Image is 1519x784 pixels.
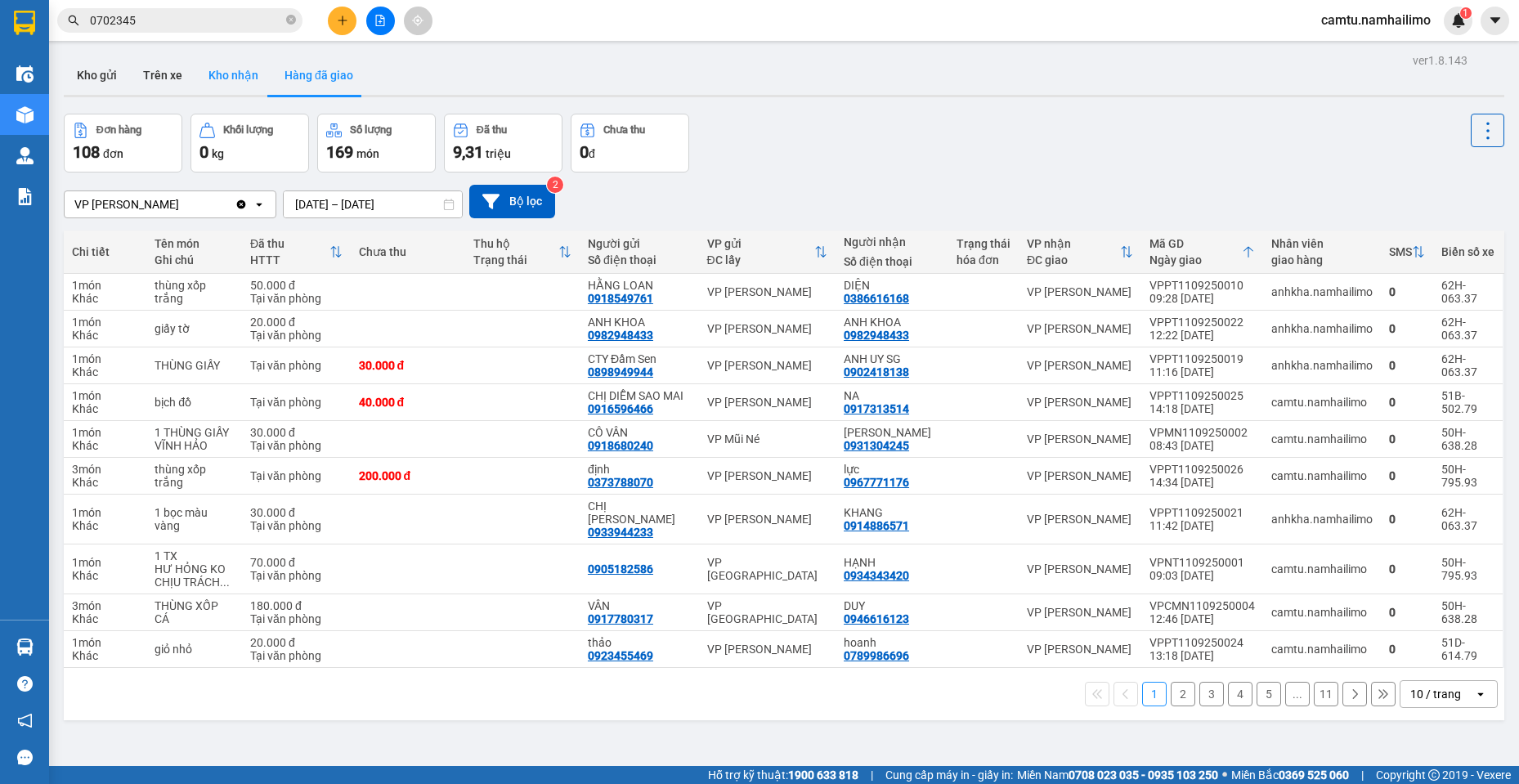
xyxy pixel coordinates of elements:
div: 0 [1389,643,1425,656]
div: 0 [1389,396,1425,409]
div: VÂN [588,599,691,612]
div: ver 1.8.143 [1413,52,1467,69]
div: Khác [72,329,138,342]
div: VPPT1109250026 [1149,463,1255,476]
div: anhkha.namhailimo [1271,359,1373,372]
div: VPPT1109250025 [1149,389,1255,402]
div: VP gửi [707,237,814,250]
span: close-circle [286,15,296,25]
span: aim [412,15,423,26]
div: DIỆN [844,279,940,292]
div: ANH UY SG [844,352,940,365]
div: Đã thu [250,237,329,250]
div: HTTT [250,253,329,267]
div: VPCMN1109250004 [1149,599,1255,612]
button: Đã thu9,31 triệu [444,114,562,172]
span: ⚪️ [1222,772,1227,778]
div: Khác [72,569,138,582]
svg: Clear value [235,198,248,211]
div: 1 món [72,389,138,402]
div: Khác [72,365,138,379]
button: 11 [1314,682,1338,706]
th: Toggle SortBy [465,231,580,274]
button: Khối lượng0kg [190,114,309,172]
div: VP [PERSON_NAME] [707,285,827,298]
button: Chưa thu0đ [571,114,689,172]
div: HƯ HỎNG KO CHỊU TRÁCH NHIỆM [155,562,234,589]
div: 200.000 đ [359,469,457,482]
strong: 1900 633 818 [788,768,858,782]
div: Chi tiết [72,245,138,258]
div: Khác [72,649,138,662]
div: 30.000 đ [250,506,342,519]
div: camtu.namhailimo [1271,396,1373,409]
div: VPPT1109250019 [1149,352,1255,365]
span: 1 [1463,7,1468,19]
div: VP [PERSON_NAME] [1027,643,1133,656]
div: 1 bọc màu vàng [155,506,234,532]
span: 0 [199,142,208,162]
div: 0 [1389,469,1425,482]
div: Tại văn phòng [250,396,342,409]
div: 0918549761 [588,292,653,305]
div: THÙNG GIẤY [155,359,234,372]
div: 50H-795.93 [1441,463,1494,489]
div: VPPT1109250024 [1149,636,1255,649]
img: warehouse-icon [16,147,34,164]
div: VP [PERSON_NAME] [1027,322,1133,335]
span: Hỗ trợ kỹ thuật: [708,766,858,784]
li: Nam Hải Limousine [8,8,237,69]
div: VP [PERSON_NAME] [1027,606,1133,619]
button: 2 [1171,682,1195,706]
div: 180.000 đ [250,599,342,612]
div: Tại văn phòng [250,569,342,582]
div: Tại văn phòng [250,292,342,305]
div: 09:03 [DATE] [1149,569,1255,582]
div: 30.000 đ [359,359,457,372]
div: 62H-063.37 [1441,352,1494,379]
div: 40.000 đ [359,396,457,409]
div: VP nhận [1027,237,1120,250]
div: Khác [72,402,138,415]
span: 169 [326,142,353,162]
div: Người gửi [588,237,691,250]
div: thùng xốp trắng [155,463,234,489]
button: Đơn hàng108đơn [64,114,182,172]
svg: open [253,198,266,211]
img: warehouse-icon [16,106,34,123]
div: 50H-638.28 [1441,599,1494,625]
div: Tại văn phòng [250,469,342,482]
div: lực [844,463,940,476]
button: aim [404,7,432,35]
span: món [356,147,379,160]
div: CÔ VÂN [588,426,691,439]
li: VP VP [PERSON_NAME] Lão [8,88,113,142]
span: 9,31 [453,142,483,162]
button: Hàng đã giao [271,56,366,95]
div: 0934343420 [844,569,909,582]
div: 0982948433 [844,329,909,342]
div: thùng xốp trắng [155,279,234,305]
div: định [588,463,691,476]
span: Cung cấp máy in - giấy in: [885,766,1013,784]
span: 0 [580,142,589,162]
div: Số lượng [350,124,392,136]
div: VP [PERSON_NAME] [1027,359,1133,372]
div: 20.000 đ [250,316,342,329]
div: 08:43 [DATE] [1149,439,1255,452]
button: 1 [1142,682,1167,706]
div: Khác [72,612,138,625]
div: Tại văn phòng [250,439,342,452]
div: 62H-063.37 [1441,316,1494,342]
div: Mã GD [1149,237,1242,250]
div: 0 [1389,322,1425,335]
div: camtu.namhailimo [1271,469,1373,482]
span: ... [220,576,230,589]
img: solution-icon [16,188,34,205]
span: Miền Nam [1017,766,1218,784]
div: Khác [72,292,138,305]
div: bịch đồ [155,396,234,409]
div: Trạng thái [957,237,1010,250]
div: 3 món [72,599,138,612]
div: 11:16 [DATE] [1149,365,1255,379]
